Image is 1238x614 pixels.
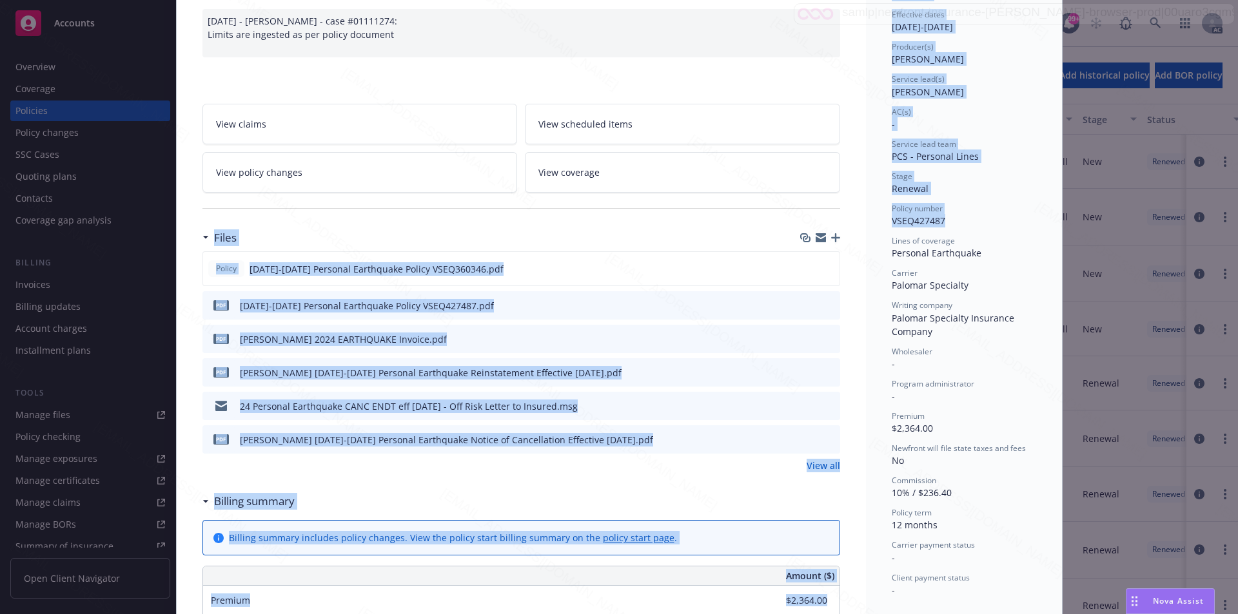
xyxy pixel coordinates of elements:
[892,150,979,162] span: PCS - Personal Lines
[892,9,945,20] span: Effective dates
[892,86,964,98] span: [PERSON_NAME]
[892,267,918,278] span: Carrier
[213,434,229,444] span: pdf
[823,366,835,379] button: preview file
[229,531,677,544] div: Billing summary includes policy changes. View the policy start billing summary on the .
[213,263,239,274] span: Policy
[892,279,968,291] span: Palomar Specialty
[892,53,964,65] span: [PERSON_NAME]
[892,300,952,311] span: Writing company
[892,41,934,52] span: Producer(s)
[240,332,447,346] div: [PERSON_NAME] 2024 EARTHQUAKE Invoice.pdf
[892,312,1017,338] span: Palomar Specialty Insurance Company
[892,443,1026,454] span: Newfront will file state taxes and fees
[892,171,912,182] span: Stage
[892,9,1036,34] div: [DATE] - [DATE]
[213,367,229,377] span: pdf
[892,215,945,227] span: VSEQ427487
[892,475,936,486] span: Commission
[892,390,895,402] span: -
[823,433,835,446] button: preview file
[892,572,970,583] span: Client payment status
[214,229,237,246] h3: Files
[202,229,237,246] div: Files
[603,532,674,544] a: policy start page
[240,433,653,446] div: [PERSON_NAME] [DATE]-[DATE] Personal Earthquake Notice of Cancellation Effective [DATE].pdf
[892,346,932,357] span: Wholesaler
[892,552,895,564] span: -
[538,117,633,131] span: View scheduled items
[892,235,955,246] span: Lines of coverage
[250,262,504,276] span: [DATE]-[DATE] Personal Earthquake Policy VSEQ360346.pdf
[803,433,813,446] button: download file
[892,182,928,195] span: Renewal
[216,166,302,179] span: View policy changes
[802,262,812,276] button: download file
[1126,589,1143,613] div: Drag to move
[892,106,911,117] span: AC(s)
[803,299,813,312] button: download file
[892,486,952,499] span: 10% / $236.40
[892,539,975,550] span: Carrier payment status
[892,203,943,214] span: Policy number
[892,118,895,130] span: -
[786,569,834,582] span: Amount ($)
[1126,588,1215,614] button: Nova Assist
[202,493,295,510] div: Billing summary
[807,459,840,472] a: View all
[892,454,904,466] span: No
[803,332,813,346] button: download file
[213,300,229,310] span: pdf
[216,117,266,131] span: View claims
[202,104,518,144] a: View claims
[525,104,840,144] a: View scheduled items
[892,584,895,596] span: -
[1153,595,1204,606] span: Nova Assist
[202,152,518,193] a: View policy changes
[823,262,834,276] button: preview file
[892,519,938,531] span: 12 months
[751,591,835,610] input: 0.00
[525,152,840,193] a: View coverage
[202,9,840,57] div: [DATE] - [PERSON_NAME] - case #01111274: Limits are ingested as per policy document
[538,166,600,179] span: View coverage
[892,246,1036,260] div: Personal Earthquake
[892,139,956,149] span: Service lead team
[211,594,250,606] span: Premium
[213,334,229,343] span: pdf
[823,332,835,346] button: preview file
[803,366,813,379] button: download file
[240,366,622,379] div: [PERSON_NAME] [DATE]-[DATE] Personal Earthquake Reinstatement Effective [DATE].pdf
[892,358,895,370] span: -
[214,493,295,510] h3: Billing summary
[240,299,494,312] div: [DATE]-[DATE] Personal Earthquake Policy VSEQ427487.pdf
[892,422,933,434] span: $2,364.00
[803,399,813,413] button: download file
[892,378,974,389] span: Program administrator
[240,399,578,413] div: 24 Personal Earthquake CANC ENDT eff [DATE] - Off Risk Letter to Insured.msg
[892,410,925,421] span: Premium
[823,399,835,413] button: preview file
[892,73,945,84] span: Service lead(s)
[823,299,835,312] button: preview file
[892,507,932,518] span: Policy term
